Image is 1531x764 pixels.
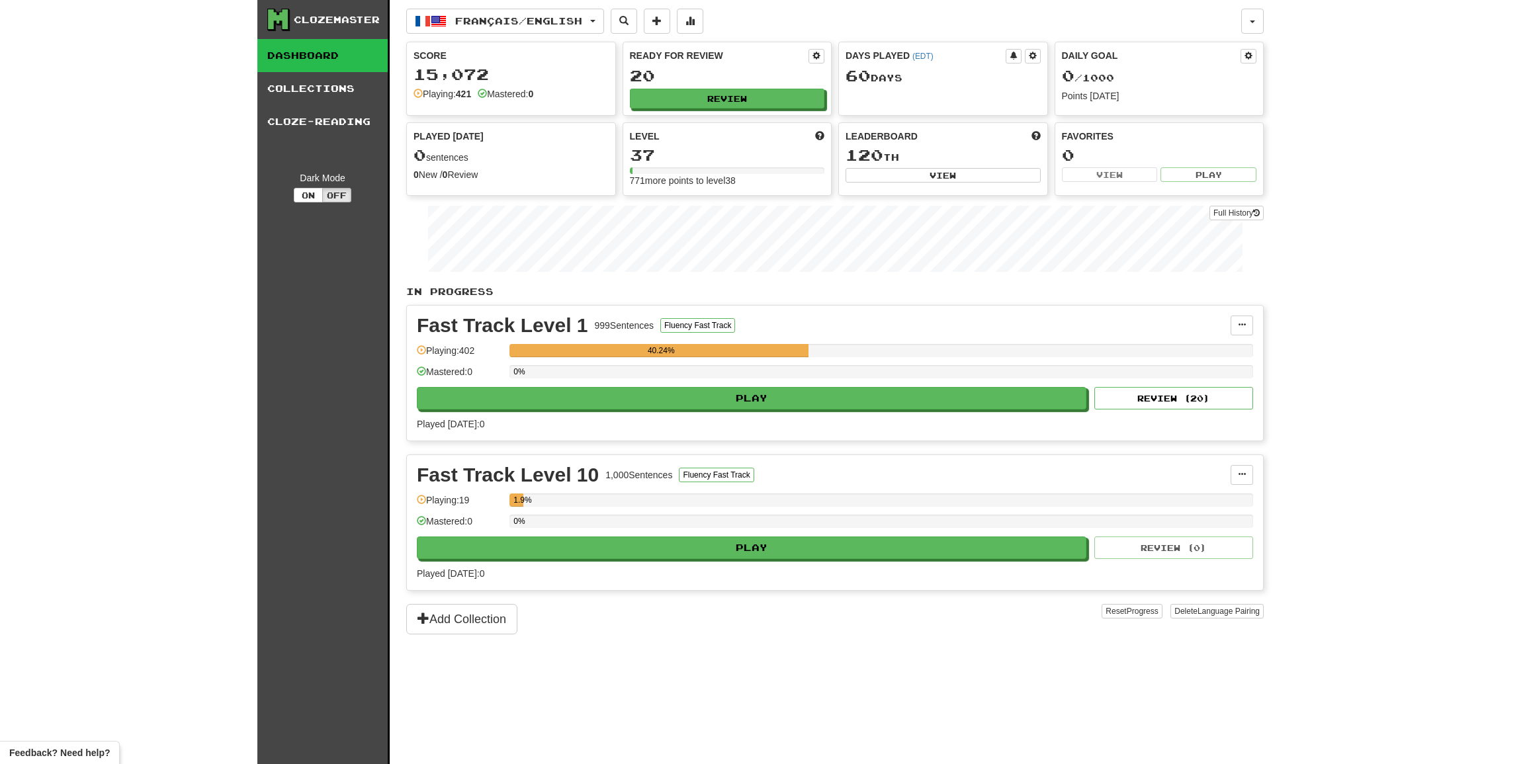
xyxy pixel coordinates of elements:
button: Add Collection [406,604,517,634]
button: Review (20) [1094,387,1253,409]
span: 60 [846,66,871,85]
button: Fluency Fast Track [679,468,754,482]
button: View [846,168,1041,183]
div: th [846,147,1041,164]
span: Score more points to level up [815,130,824,143]
div: 1.9% [513,493,523,507]
div: Daily Goal [1062,49,1241,64]
button: On [294,188,323,202]
div: Mastered: 0 [417,365,503,387]
button: Off [322,188,351,202]
div: 20 [630,67,825,84]
a: (EDT) [912,52,934,61]
button: Play [417,536,1086,559]
div: Score [414,49,609,62]
button: Play [417,387,1086,409]
div: 40.24% [513,344,809,357]
button: Français/English [406,9,604,34]
span: Language Pairing [1198,607,1260,616]
div: 1,000 Sentences [605,468,672,482]
div: 15,072 [414,66,609,83]
div: 771 more points to level 38 [630,174,825,187]
span: Played [DATE]: 0 [417,568,484,579]
a: Collections [257,72,388,105]
p: In Progress [406,285,1264,298]
strong: 0 [443,169,448,180]
div: Favorites [1062,130,1257,143]
span: 120 [846,146,883,164]
a: Cloze-Reading [257,105,388,138]
div: Fast Track Level 1 [417,316,588,335]
button: Search sentences [611,9,637,34]
div: 37 [630,147,825,163]
span: Leaderboard [846,130,918,143]
strong: 421 [456,89,471,99]
div: Day s [846,67,1041,85]
div: 999 Sentences [595,319,654,332]
span: 0 [1062,66,1074,85]
span: 0 [414,146,426,164]
div: Playing: 19 [417,493,503,515]
button: More stats [677,9,703,34]
div: Fast Track Level 10 [417,465,599,485]
div: Playing: 402 [417,344,503,366]
a: Full History [1209,206,1264,220]
button: Add sentence to collection [644,9,670,34]
div: Mastered: [478,87,533,101]
div: sentences [414,147,609,164]
button: DeleteLanguage Pairing [1170,604,1264,618]
div: Ready for Review [630,49,809,62]
strong: 0 [414,169,419,180]
button: Play [1160,167,1256,182]
button: ResetProgress [1102,604,1162,618]
div: Days Played [846,49,1006,62]
button: Review (0) [1094,536,1253,559]
span: This week in points, UTC [1031,130,1041,143]
span: Open feedback widget [9,746,110,759]
span: Played [DATE] [414,130,484,143]
div: Clozemaster [294,13,380,26]
div: Mastered: 0 [417,515,503,536]
div: Playing: [414,87,471,101]
span: / 1000 [1062,72,1114,83]
button: Fluency Fast Track [660,318,735,333]
span: Played [DATE]: 0 [417,419,484,429]
button: Review [630,89,825,108]
span: Progress [1127,607,1159,616]
a: Dashboard [257,39,388,72]
span: Level [630,130,660,143]
div: Dark Mode [267,171,378,185]
div: New / Review [414,168,609,181]
div: Points [DATE] [1062,89,1257,103]
button: View [1062,167,1158,182]
strong: 0 [528,89,533,99]
span: Français / English [455,15,582,26]
div: 0 [1062,147,1257,163]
